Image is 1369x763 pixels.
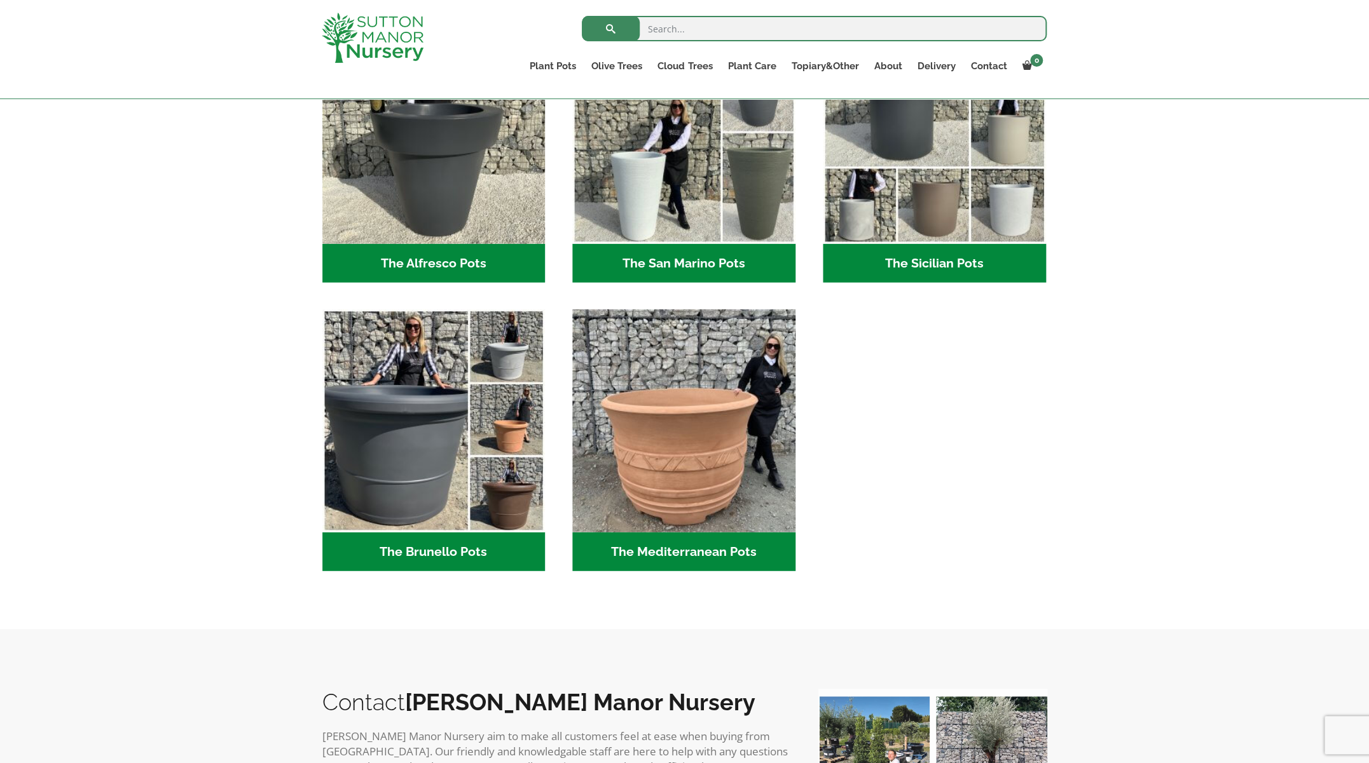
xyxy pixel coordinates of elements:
a: Delivery [909,57,963,75]
a: 0 [1014,57,1047,75]
h2: The Brunello Pots [322,532,546,572]
a: Olive Trees [584,57,650,75]
h2: The San Marino Pots [572,244,795,283]
h2: The Mediterranean Pots [572,532,795,572]
a: Visit product category The San Marino Pots [572,21,795,283]
img: The Brunello Pots [322,309,546,532]
a: Visit product category The Sicilian Pots [823,21,1046,283]
img: The Sicilian Pots [823,21,1046,244]
a: About [866,57,909,75]
a: Visit product category The Alfresco Pots [322,21,546,283]
h2: The Sicilian Pots [823,244,1046,283]
img: The San Marino Pots [572,21,795,244]
a: Topiary&Other [783,57,866,75]
span: 0 [1030,54,1043,67]
img: The Alfresco Pots [322,21,546,244]
a: Visit product category The Mediterranean Pots [572,309,795,571]
img: The Mediterranean Pots [572,309,795,532]
img: logo [322,13,423,63]
a: Plant Pots [522,57,584,75]
a: Visit product category The Brunello Pots [322,309,546,571]
a: Contact [963,57,1014,75]
h2: The Alfresco Pots [322,244,546,283]
h2: Contact [322,689,793,715]
a: Plant Care [720,57,783,75]
b: [PERSON_NAME] Manor Nursery [405,689,755,715]
a: Cloud Trees [650,57,720,75]
input: Search... [582,16,1047,41]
